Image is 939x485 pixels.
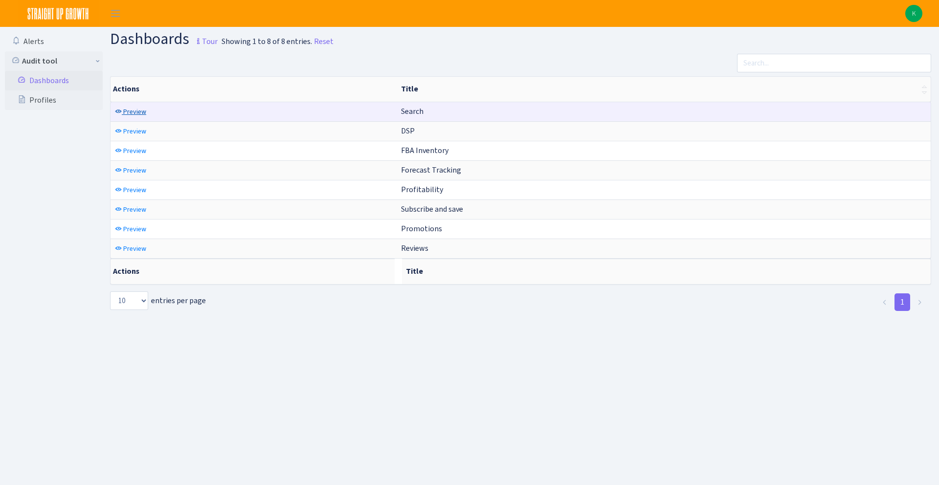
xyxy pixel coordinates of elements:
[5,32,103,51] a: Alerts
[112,124,149,139] a: Preview
[112,182,149,198] a: Preview
[123,205,146,214] span: Preview
[5,71,103,90] a: Dashboards
[103,5,128,22] button: Toggle navigation
[905,5,922,22] img: Kenzie Smith
[222,36,312,47] div: Showing 1 to 8 of 8 entries.
[112,241,149,256] a: Preview
[123,166,146,175] span: Preview
[123,185,146,195] span: Preview
[401,145,448,155] span: FBA Inventory
[110,31,218,50] h1: Dashboards
[905,5,922,22] a: K
[401,223,442,234] span: Promotions
[123,107,146,116] span: Preview
[123,244,146,253] span: Preview
[123,127,146,136] span: Preview
[401,184,443,195] span: Profitability
[737,54,931,72] input: Search...
[314,36,334,47] a: Reset
[401,165,461,175] span: Forecast Tracking
[111,259,395,284] th: Actions
[402,259,931,284] th: Title
[397,77,931,102] th: Title : activate to sort column ascending
[112,163,149,178] a: Preview
[110,291,206,310] label: entries per page
[401,126,415,136] span: DSP
[192,33,218,50] small: Tour
[112,143,149,158] a: Preview
[5,51,103,71] a: Audit tool
[112,221,149,237] a: Preview
[189,28,218,49] a: Tour
[123,146,146,155] span: Preview
[401,204,463,214] span: Subscribe and save
[123,224,146,234] span: Preview
[894,293,910,311] a: 1
[112,104,149,119] a: Preview
[401,243,428,253] span: Reviews
[110,291,148,310] select: entries per page
[401,106,424,116] span: Search
[112,202,149,217] a: Preview
[111,77,397,102] th: Actions
[5,90,103,110] a: Profiles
